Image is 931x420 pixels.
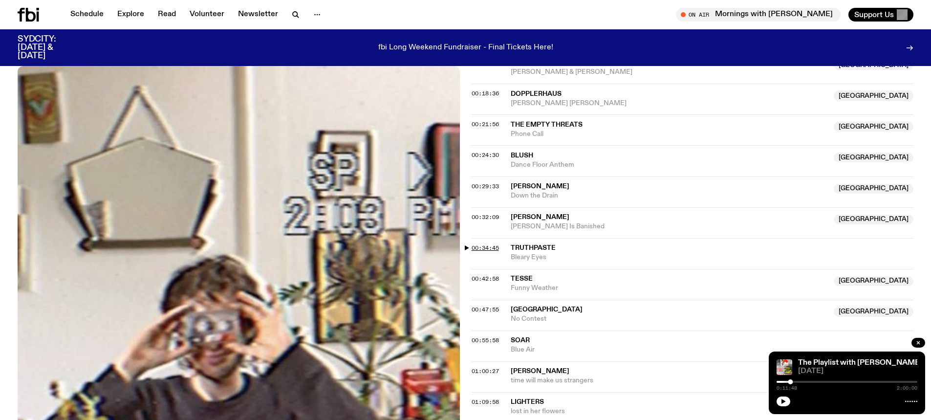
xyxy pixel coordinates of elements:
span: LIGHTERS [511,398,544,405]
span: Funny Weather [511,284,828,293]
span: Phone Call [511,130,828,139]
span: [GEOGRAPHIC_DATA] [511,306,583,313]
span: [GEOGRAPHIC_DATA] [834,184,913,194]
span: Blue Air [511,345,914,354]
span: [PERSON_NAME] Is Banished [511,222,828,231]
span: [GEOGRAPHIC_DATA] [834,307,913,317]
button: On AirMornings with [PERSON_NAME] [676,8,841,22]
h3: SYDCITY: [DATE] & [DATE] [18,35,80,60]
button: 00:32:09 [472,215,499,220]
span: 00:29:33 [472,182,499,190]
span: 01:00:27 [472,367,499,375]
span: [GEOGRAPHIC_DATA] [834,276,913,286]
span: 00:42:58 [472,275,499,283]
span: Mouseatouille [511,60,569,66]
span: 00:55:58 [472,336,499,344]
span: The Empty Threats [511,121,583,128]
button: 00:55:58 [472,338,499,343]
span: Truthpaste [511,244,556,251]
button: 00:29:33 [472,184,499,189]
button: 00:42:58 [472,276,499,282]
span: [DATE] [798,368,917,375]
button: Support Us [848,8,913,22]
span: [GEOGRAPHIC_DATA] [834,91,913,101]
span: [PERSON_NAME] [511,214,569,221]
span: No Contest [511,314,828,324]
span: Down the Drain [511,191,828,200]
span: 00:47:55 [472,306,499,313]
span: Support Us [854,10,894,19]
span: [GEOGRAPHIC_DATA] [834,153,913,162]
span: Dopplerhaus [511,90,562,97]
span: Tesse [511,275,533,282]
button: 00:24:30 [472,153,499,158]
span: 00:32:09 [472,213,499,221]
span: 00:21:56 [472,120,499,128]
span: [PERSON_NAME] [PERSON_NAME] [511,99,828,108]
span: [GEOGRAPHIC_DATA] [834,215,913,224]
span: [PERSON_NAME] [511,368,569,375]
span: Soar [511,337,530,344]
a: Explore [111,8,150,22]
button: 00:47:55 [472,307,499,312]
span: 00:34:45 [472,244,499,252]
span: 00:24:30 [472,151,499,159]
button: 00:34:45 [472,245,499,251]
span: time will make us strangers [511,376,828,385]
button: 00:18:36 [472,91,499,96]
span: [PERSON_NAME] & [PERSON_NAME] [511,67,828,77]
span: Dance Floor Anthem [511,160,828,170]
button: 00:21:56 [472,122,499,127]
span: Blush [511,152,533,159]
span: Bleary Eyes [511,253,914,262]
span: 0:11:48 [777,386,797,391]
span: lost in her flowers [511,407,914,416]
p: fbi Long Weekend Fundraiser - Final Tickets Here! [378,44,553,52]
span: [GEOGRAPHIC_DATA] [834,122,913,132]
a: Newsletter [232,8,284,22]
span: 00:18:36 [472,89,499,97]
span: [PERSON_NAME] [511,183,569,190]
a: Schedule [65,8,109,22]
button: 01:00:27 [472,369,499,374]
span: 01:09:58 [472,398,499,406]
a: Read [152,8,182,22]
span: 2:00:00 [897,386,917,391]
button: 01:09:58 [472,399,499,405]
a: Volunteer [184,8,230,22]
